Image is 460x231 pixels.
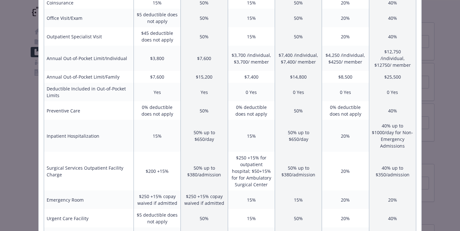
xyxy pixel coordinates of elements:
[181,27,228,46] td: 50%
[44,83,134,101] td: Deductible Included in Out-of-Pocket Limits
[275,152,322,190] td: 50% up to $380/admission
[322,101,369,120] td: 0% deductible does not apply
[275,71,322,83] td: $14,800
[369,101,416,120] td: 40%
[44,9,134,27] td: Office Visit/Exam
[275,27,322,46] td: 50%
[228,71,275,83] td: $7,400
[44,209,134,227] td: Urgent Care Facility
[322,83,369,101] td: 0 Yes
[228,27,275,46] td: 15%
[228,152,275,190] td: $250 +15% for outpatient hospital; $50+15% for for Ambulatory Surgical Center
[134,101,180,120] td: 0% deductible does not apply
[228,190,275,209] td: 15%
[322,209,369,227] td: 20%
[322,71,369,83] td: $8,500
[181,46,228,71] td: $7,600
[322,190,369,209] td: 20%
[44,27,134,46] td: Outpatient Specialist Visit
[369,27,416,46] td: 40%
[228,209,275,227] td: 15%
[44,120,134,152] td: Inpatient Hospitalization
[134,46,180,71] td: $3,800
[228,9,275,27] td: 15%
[134,152,180,190] td: $200 +15%
[275,9,322,27] td: 50%
[134,83,180,101] td: Yes
[369,83,416,101] td: 0 Yes
[369,46,416,71] td: $12,750 /individual, $12750/ member
[275,209,322,227] td: 50%
[228,83,275,101] td: 0 Yes
[369,190,416,209] td: 20%
[275,46,322,71] td: $7,400 /individual, $7,400/ member
[181,152,228,190] td: 50% up to $380/admission
[134,71,180,83] td: $7,600
[369,120,416,152] td: 40% up to $1000/day for Non-Emergency Admissions
[44,152,134,190] td: Surgical Services Outpatient Facility Charge
[134,120,180,152] td: 15%
[322,27,369,46] td: 20%
[181,120,228,152] td: 50% up to $650/day
[322,152,369,190] td: 20%
[44,190,134,209] td: Emergency Room
[275,190,322,209] td: 15%
[322,120,369,152] td: 20%
[181,101,228,120] td: 50%
[228,120,275,152] td: 15%
[134,190,180,209] td: $250 +15% copay waived if admitted
[134,9,180,27] td: $5 deductible does not apply
[228,101,275,120] td: 0% deductible does not apply
[322,46,369,71] td: $4,250 /individual, $4250/ member
[369,209,416,227] td: 40%
[181,83,228,101] td: Yes
[181,71,228,83] td: $15,200
[275,83,322,101] td: 0 Yes
[181,9,228,27] td: 50%
[181,209,228,227] td: 50%
[134,27,180,46] td: $45 deductible does not apply
[134,209,180,227] td: $5 deductible does not apply
[322,9,369,27] td: 20%
[44,71,134,83] td: Annual Out-of-Pocket Limit/Family
[181,190,228,209] td: $250 +15% copay waived if admitted
[275,101,322,120] td: 50%
[369,71,416,83] td: $25,500
[275,120,322,152] td: 50% up to $650/day
[44,46,134,71] td: Annual Out-of-Pocket Limit/Individual
[228,46,275,71] td: $3,700 /individual, $3,700/ member
[369,9,416,27] td: 40%
[369,152,416,190] td: 40% up to $350/admission
[44,101,134,120] td: Preventive Care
